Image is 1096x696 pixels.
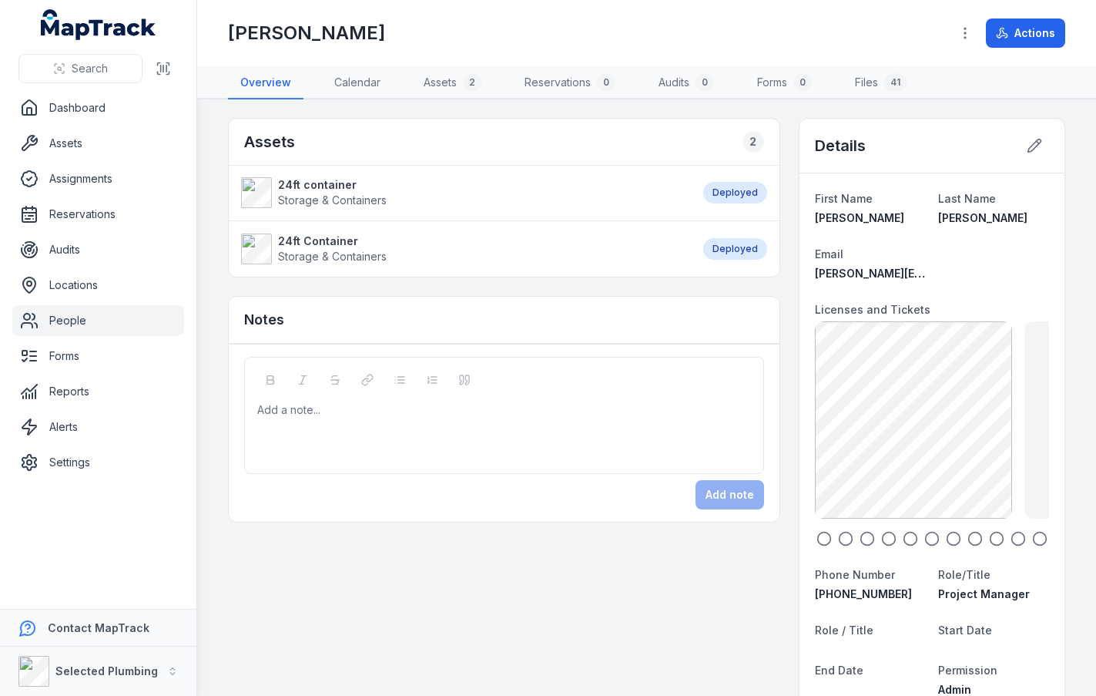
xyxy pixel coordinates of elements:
h2: Assets [244,131,295,153]
h2: Details [815,135,866,156]
h3: Notes [244,309,284,331]
a: 24ft containerStorage & Containers [241,177,688,208]
a: Files41 [843,67,919,99]
span: [PERSON_NAME][EMAIL_ADDRESS][DOMAIN_NAME] [815,267,1090,280]
a: Forms [12,341,184,372]
a: MapTrack [41,9,156,40]
a: Audits0 [646,67,726,99]
span: End Date [815,664,863,677]
span: Storage & Containers [278,250,387,263]
span: Role / Title [815,624,873,637]
span: Role/Title [938,568,990,581]
a: Assets2 [411,67,494,99]
div: 41 [884,73,907,92]
a: Assets [12,128,184,159]
a: Alerts [12,412,184,442]
span: Search [72,61,108,76]
span: [PERSON_NAME] [815,211,904,224]
div: Deployed [703,182,767,203]
a: Reservations [12,199,184,230]
a: Calendar [322,67,393,99]
span: Licenses and Tickets [815,303,930,316]
span: Phone Number [815,568,895,581]
div: 2 [742,131,764,153]
a: Reservations0 [512,67,628,99]
div: 0 [793,73,812,92]
button: Search [18,54,142,83]
a: Audits [12,234,184,265]
span: Email [815,247,843,261]
span: [PHONE_NUMBER] [815,587,912,600]
strong: Selected Plumbing [55,664,158,678]
a: Settings [12,447,184,478]
a: Locations [12,270,184,301]
span: Storage & Containers [278,193,387,207]
strong: 24ft container [278,177,387,193]
span: First Name [815,192,873,205]
div: 2 [463,73,481,92]
span: Admin [938,683,971,696]
a: People [12,305,184,336]
div: Deployed [703,238,767,260]
h1: [PERSON_NAME] [228,21,385,45]
span: Last Name [938,192,996,205]
span: Permission [938,664,997,677]
div: 0 [597,73,615,92]
a: Assignments [12,163,184,194]
strong: Contact MapTrack [48,621,149,634]
span: [PERSON_NAME] [938,211,1027,224]
button: Actions [986,18,1065,48]
span: Project Manager [938,587,1030,600]
a: 24ft ContainerStorage & Containers [241,234,688,264]
a: Forms0 [745,67,824,99]
span: Start Date [938,624,992,637]
strong: 24ft Container [278,234,387,249]
a: Overview [228,67,303,99]
a: Reports [12,376,184,407]
a: Dashboard [12,92,184,123]
div: 0 [695,73,714,92]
